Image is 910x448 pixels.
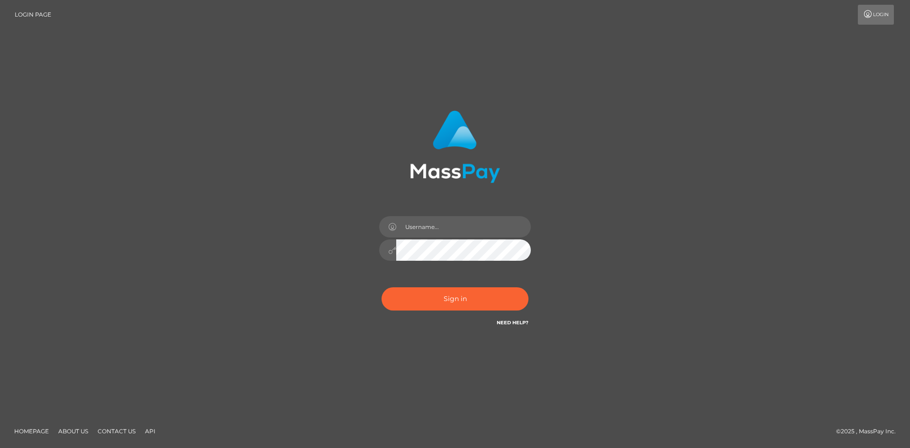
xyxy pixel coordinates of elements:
img: MassPay Login [410,110,500,183]
a: API [141,424,159,439]
a: Login Page [15,5,51,25]
button: Sign in [382,287,528,311]
a: Login [858,5,894,25]
a: Contact Us [94,424,139,439]
a: About Us [55,424,92,439]
a: Homepage [10,424,53,439]
input: Username... [396,216,531,238]
div: © 2025 , MassPay Inc. [836,426,903,437]
a: Need Help? [497,320,528,326]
